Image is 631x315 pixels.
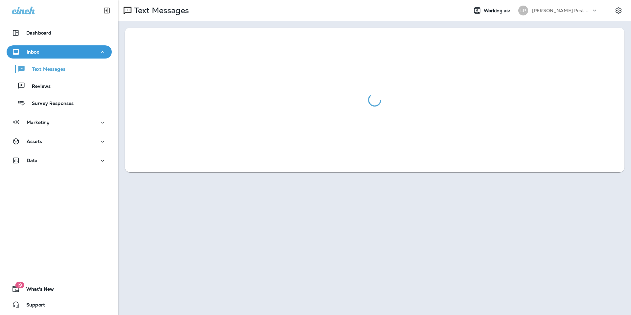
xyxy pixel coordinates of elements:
[20,302,45,310] span: Support
[15,282,24,288] span: 19
[613,5,624,16] button: Settings
[7,26,112,39] button: Dashboard
[7,116,112,129] button: Marketing
[484,8,512,13] span: Working as:
[27,49,39,55] p: Inbox
[26,30,51,36] p: Dashboard
[26,66,65,73] p: Text Messages
[25,101,74,107] p: Survey Responses
[7,298,112,311] button: Support
[98,4,116,17] button: Collapse Sidebar
[27,139,42,144] p: Assets
[20,286,54,294] span: What's New
[131,6,189,15] p: Text Messages
[7,154,112,167] button: Data
[532,8,591,13] p: [PERSON_NAME] Pest Control
[7,96,112,110] button: Survey Responses
[27,120,50,125] p: Marketing
[7,79,112,93] button: Reviews
[7,135,112,148] button: Assets
[7,62,112,76] button: Text Messages
[7,282,112,296] button: 19What's New
[25,84,51,90] p: Reviews
[27,158,38,163] p: Data
[518,6,528,15] div: LP
[7,45,112,59] button: Inbox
